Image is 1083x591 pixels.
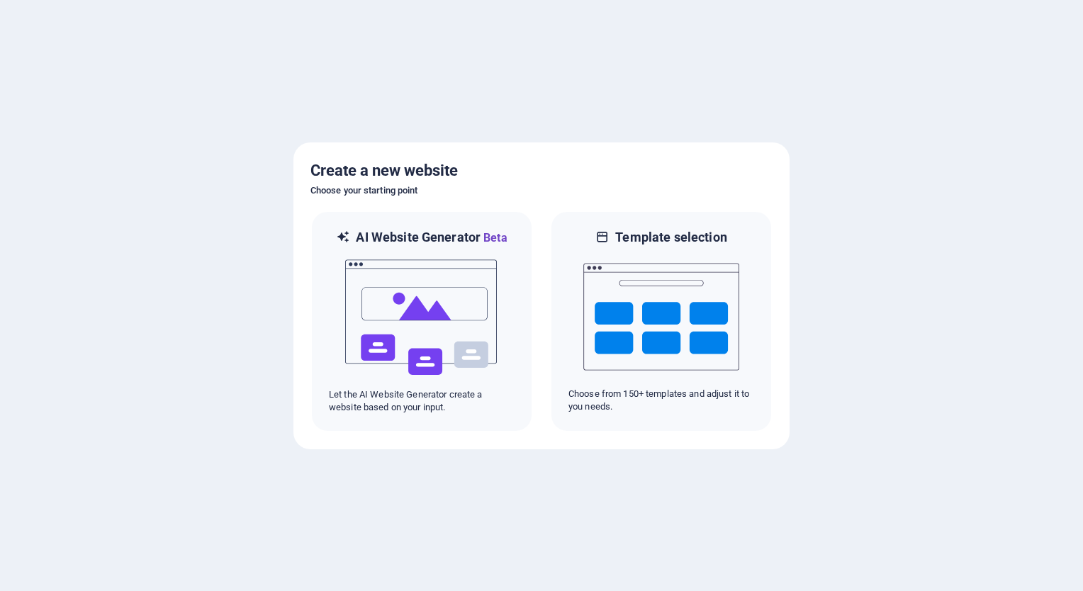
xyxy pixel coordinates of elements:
p: Choose from 150+ templates and adjust it to you needs. [568,388,754,413]
img: ai [344,247,500,388]
span: Beta [481,231,507,244]
div: Template selectionChoose from 150+ templates and adjust it to you needs. [550,210,773,432]
p: Let the AI Website Generator create a website based on your input. [329,388,515,414]
h5: Create a new website [310,159,773,182]
h6: Template selection [615,229,726,246]
div: AI Website GeneratorBetaaiLet the AI Website Generator create a website based on your input. [310,210,533,432]
h6: AI Website Generator [356,229,507,247]
h6: Choose your starting point [310,182,773,199]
